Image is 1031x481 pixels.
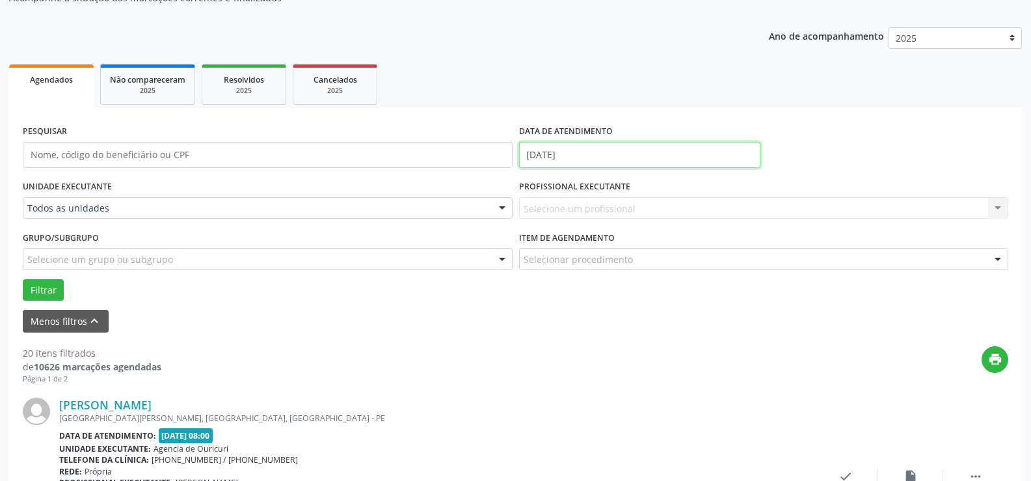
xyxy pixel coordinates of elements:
span: Resolvidos [224,74,264,85]
b: Telefone da clínica: [59,454,149,465]
span: [DATE] 08:00 [159,428,213,443]
b: Data de atendimento: [59,430,156,441]
b: Unidade executante: [59,443,151,454]
label: Item de agendamento [519,228,615,248]
i: print [988,352,1002,366]
div: 20 itens filtrados [23,346,161,360]
button: Filtrar [23,279,64,301]
a: [PERSON_NAME] [59,398,152,412]
span: Não compareceram [110,74,185,85]
div: Página 1 de 2 [23,374,161,385]
button: Menos filtroskeyboard_arrow_up [23,310,109,333]
input: Nome, código do beneficiário ou CPF [23,142,513,168]
strong: 10626 marcações agendadas [34,361,161,373]
span: Cancelados [314,74,357,85]
p: Ano de acompanhamento [769,27,884,44]
span: Todos as unidades [27,202,486,215]
label: Grupo/Subgrupo [23,228,99,248]
div: 2025 [302,86,368,96]
span: Própria [85,466,112,477]
div: [GEOGRAPHIC_DATA][PERSON_NAME], [GEOGRAPHIC_DATA], [GEOGRAPHIC_DATA] - PE [59,413,813,424]
span: Agendados [30,74,73,85]
label: DATA DE ATENDIMENTO [519,122,613,142]
label: PROFISSIONAL EXECUTANTE [519,177,630,197]
b: Rede: [59,466,82,477]
img: img [23,398,50,425]
input: Selecione um intervalo [519,142,760,168]
i: keyboard_arrow_up [87,314,101,328]
div: de [23,360,161,374]
span: Selecionar procedimento [524,253,633,266]
label: PESQUISAR [23,122,67,142]
label: UNIDADE EXECUTANTE [23,177,112,197]
div: 2025 [211,86,276,96]
button: print [982,346,1008,373]
div: 2025 [110,86,185,96]
span: [PHONE_NUMBER] / [PHONE_NUMBER] [152,454,298,465]
span: Selecione um grupo ou subgrupo [27,253,173,266]
span: Agencia de Ouricuri [154,443,228,454]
